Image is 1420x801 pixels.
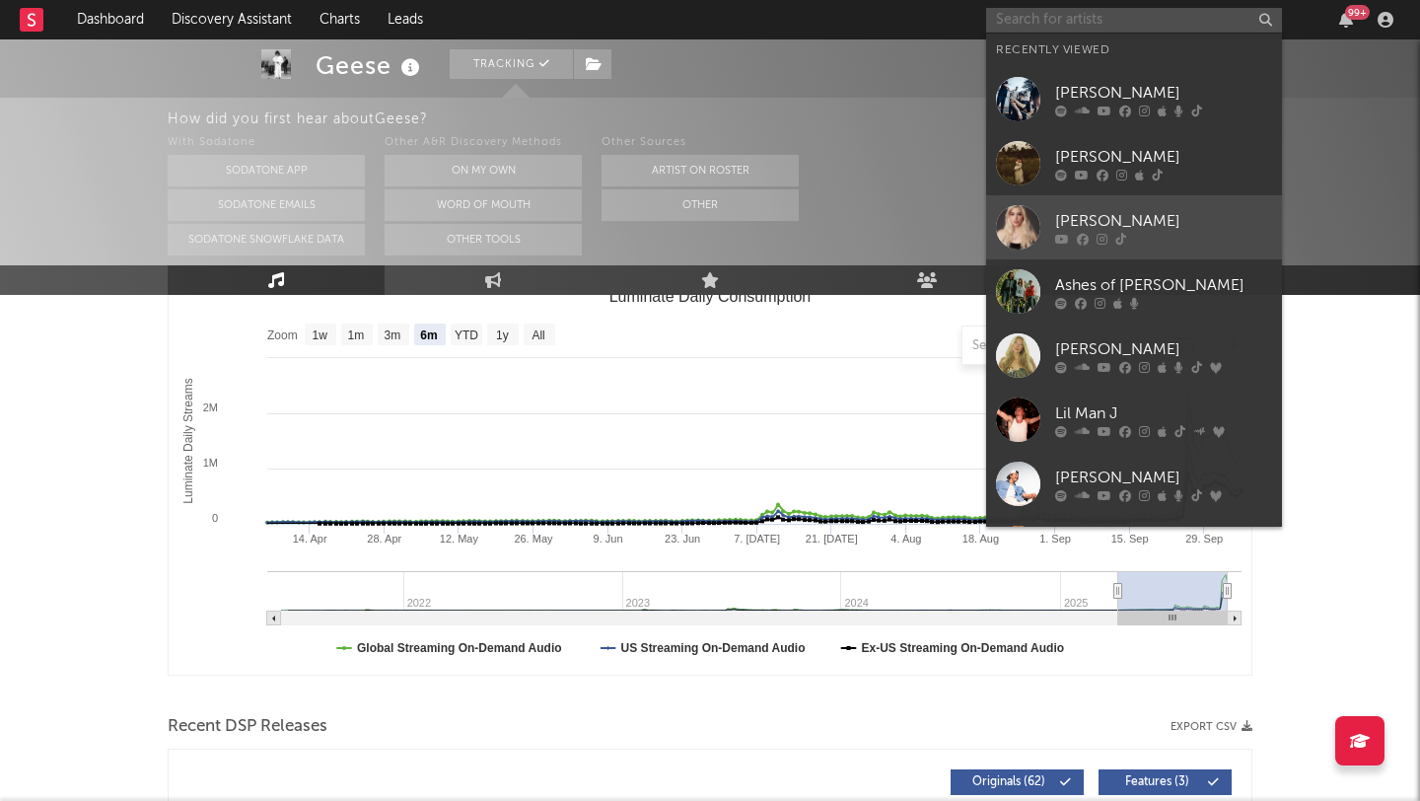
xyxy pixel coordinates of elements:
a: [PERSON_NAME] [986,67,1282,131]
span: Recent DSP Releases [168,715,327,739]
a: [PERSON_NAME] [986,131,1282,195]
text: 29. Sep [1185,533,1223,545]
button: Tracking [450,49,573,79]
text: 21. [DATE] [806,533,858,545]
button: On My Own [385,155,582,186]
button: Artist on Roster [602,155,799,186]
span: Features ( 3 ) [1111,776,1202,788]
button: Other Tools [385,224,582,255]
button: Export CSV [1171,721,1252,733]
div: With Sodatone [168,131,365,155]
div: [PERSON_NAME] [1055,209,1272,233]
text: 1M [203,457,218,469]
a: Father Of Peace [986,516,1282,580]
div: How did you first hear about Geese ? [168,108,1420,131]
div: Recently Viewed [996,38,1272,62]
text: US Streaming On-Demand Audio [621,641,806,655]
text: 14. Apr [293,533,327,545]
div: Geese [316,49,425,82]
button: Sodatone Snowflake Data [168,224,365,255]
button: 99+ [1339,12,1353,28]
text: 4. Aug [890,533,921,545]
text: 15. Sep [1111,533,1149,545]
text: 2M [203,401,218,413]
a: [PERSON_NAME] [986,452,1282,516]
text: Luminate Daily Streams [181,378,195,503]
div: 99 + [1345,5,1370,20]
button: Sodatone App [168,155,365,186]
button: Sodatone Emails [168,189,365,221]
a: Lil Man J [986,388,1282,452]
div: [PERSON_NAME] [1055,337,1272,361]
text: 1. Sep [1039,533,1071,545]
text: 12. May [440,533,479,545]
text: Ex-US Streaming On-Demand Audio [862,641,1065,655]
div: Other A&R Discovery Methods [385,131,582,155]
button: Other [602,189,799,221]
text: Global Streaming On-Demand Audio [357,641,562,655]
span: Originals ( 62 ) [963,776,1054,788]
button: Originals(62) [951,769,1084,795]
div: [PERSON_NAME] [1055,81,1272,105]
text: Luminate Daily Consumption [609,288,812,305]
text: 18. Aug [962,533,999,545]
div: Other Sources [602,131,799,155]
a: [PERSON_NAME] [986,324,1282,388]
text: 9. Jun [594,533,623,545]
text: 28. Apr [367,533,401,545]
a: [PERSON_NAME] [986,195,1282,259]
div: Lil Man J [1055,401,1272,425]
text: 0 [212,512,218,524]
input: Search for artists [986,8,1282,33]
input: Search by song name or URL [962,338,1171,354]
svg: Luminate Daily Consumption [169,280,1251,675]
text: 23. Jun [665,533,700,545]
div: [PERSON_NAME] [1055,145,1272,169]
button: Features(3) [1099,769,1232,795]
button: Word Of Mouth [385,189,582,221]
div: [PERSON_NAME] [1055,466,1272,489]
text: 26. May [514,533,553,545]
text: 7. [DATE] [734,533,780,545]
a: Ashes of [PERSON_NAME] [986,259,1282,324]
div: Ashes of [PERSON_NAME] [1055,273,1272,297]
